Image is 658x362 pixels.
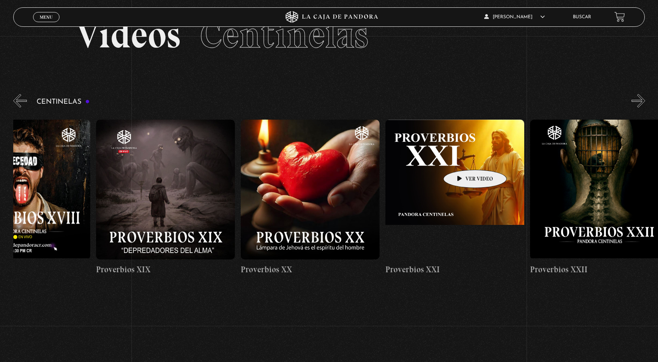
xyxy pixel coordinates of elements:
h4: Proverbios XXI [385,263,524,276]
h4: Proverbios XIX [96,263,235,276]
span: [PERSON_NAME] [484,15,545,19]
button: Previous [13,94,27,108]
h4: Proverbios XX [241,263,380,276]
h3: Centinelas [37,98,90,106]
a: Proverbios XXI [385,113,524,282]
span: Menu [40,15,52,19]
span: Centinelas [200,13,368,57]
h2: Videos [76,17,582,54]
a: Proverbios XIX [96,113,235,282]
span: Cerrar [37,21,55,26]
a: Buscar [573,15,591,19]
a: View your shopping cart [614,12,625,22]
a: Proverbios XX [241,113,380,282]
button: Next [632,94,645,108]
